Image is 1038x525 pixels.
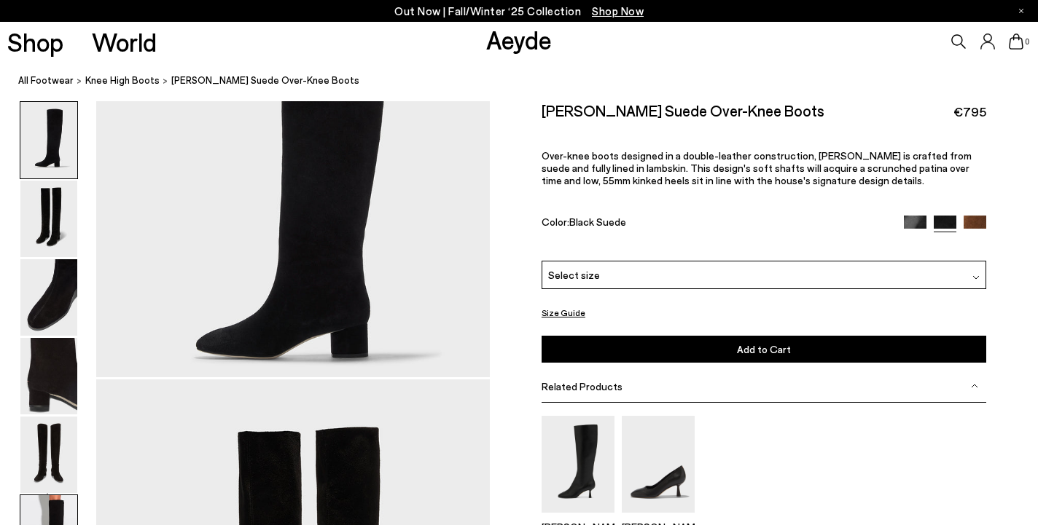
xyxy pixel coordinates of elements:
[953,103,986,121] span: €795
[592,4,644,17] span: Navigate to /collections/new-in
[85,74,160,86] span: knee high boots
[542,216,890,232] div: Color:
[542,101,824,119] h2: [PERSON_NAME] Suede Over-Knee Boots
[542,149,972,186] span: Over-knee boots designed in a double-leather construction, [PERSON_NAME] is crafted from suede an...
[20,417,77,493] img: Willa Suede Over-Knee Boots - Image 5
[20,181,77,257] img: Willa Suede Over-Knee Boots - Image 2
[542,379,623,392] span: Related Products
[737,343,791,355] span: Add to Cart
[92,29,157,55] a: World
[1023,38,1031,46] span: 0
[971,382,978,390] img: svg%3E
[542,304,585,322] button: Size Guide
[18,73,74,88] a: All Footwear
[542,415,614,512] img: Catherine High Sock Boots
[569,216,626,228] span: Black Suede
[394,2,644,20] p: Out Now | Fall/Winter ‘25 Collection
[20,102,77,178] img: Willa Suede Over-Knee Boots - Image 1
[7,29,63,55] a: Shop
[1009,33,1023,50] a: 0
[972,274,980,281] img: svg%3E
[20,338,77,414] img: Willa Suede Over-Knee Boots - Image 4
[622,415,695,512] img: Giotta Round-Toe Pumps
[548,267,600,283] span: Select size
[18,61,1038,101] nav: breadcrumb
[85,73,160,88] a: knee high boots
[542,336,986,363] button: Add to Cart
[20,259,77,336] img: Willa Suede Over-Knee Boots - Image 3
[171,73,359,88] span: [PERSON_NAME] Suede Over-Knee Boots
[486,24,552,55] a: Aeyde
